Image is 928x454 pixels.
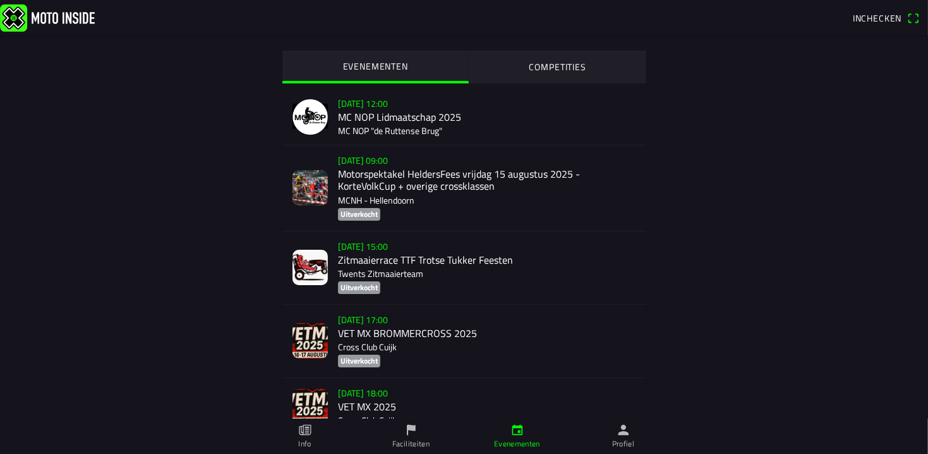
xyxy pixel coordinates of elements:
img: nqVjGR7w9L1lx1i9iSUta8yeC2jT49Su6SYODyDY.jpg [292,250,328,285]
a: Incheckenqr scanner [847,7,925,28]
ion-icon: paper [298,423,312,437]
a: [DATE] 15:00Zitmaaierrace TTF Trotse Tukker FeestenTwents ZitmaaierteamUitverkocht [282,231,646,305]
ion-icon: calendar [510,423,524,437]
a: [DATE] 12:00MC NOP Lidmaatschap 2025MC NOP "de Ruttense Brug" [282,89,646,145]
span: Inchecken [853,11,902,25]
img: ToOTEnApZJVj9Pzz1xRwSzyklFozcXcY1oM9IXHl.jpg [292,170,328,206]
ion-segment-button: EVENEMENTEN [282,51,469,83]
ion-label: Evenementen [494,438,540,450]
a: [DATE] 09:00Motorspektakel HeldersFees vrijdag 15 augustus 2025 - KorteVolkCup + overige crosskla... [282,145,646,231]
ion-label: Profiel [612,438,635,450]
ion-label: Info [298,438,311,450]
ion-icon: person [617,423,630,437]
ion-icon: flag [404,423,418,437]
img: ZbudpXhMoREDwX92u5ilukar5XmcvOOZpae40Uk3.jpg [292,389,328,424]
ion-label: Faciliteiten [392,438,430,450]
img: GmdhPuAHibeqhJsKIY2JiwLbclnkXaGSfbvBl2T8.png [292,99,328,135]
a: [DATE] 18:00VET MX 2025Cross Club Cuijk [282,378,646,435]
ion-segment-button: COMPETITIES [468,51,646,83]
img: cUzKkvrzoDV55mm8iTk0lzAdoz4YgRQGm4CXlmZj.jpg [292,323,328,359]
a: [DATE] 17:00VET MX BROMMERCROSS 2025Cross Club CuijkUitverkocht [282,305,646,378]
